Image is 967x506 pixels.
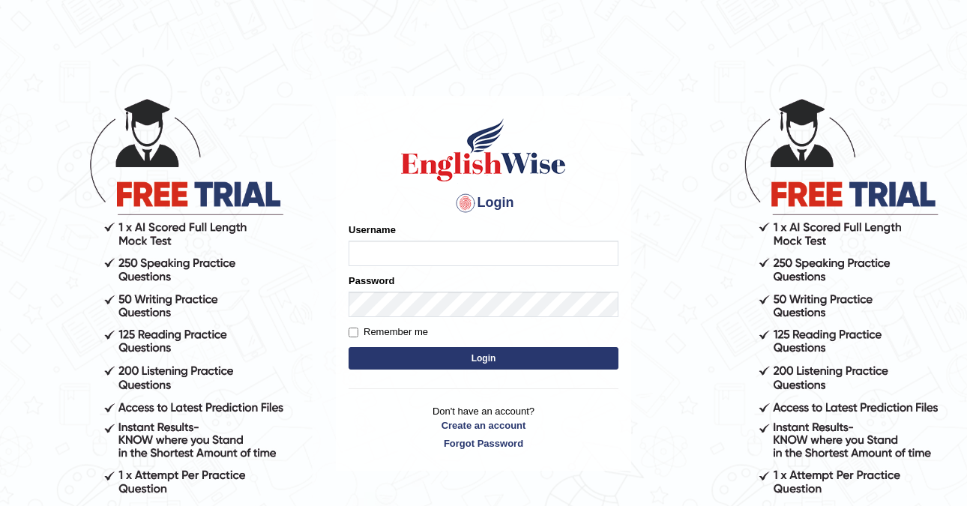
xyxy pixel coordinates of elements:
h4: Login [349,191,618,215]
a: Create an account [349,418,618,433]
button: Login [349,347,618,370]
label: Remember me [349,325,428,340]
img: Logo of English Wise sign in for intelligent practice with AI [398,116,569,184]
label: Password [349,274,394,288]
label: Username [349,223,396,237]
input: Remember me [349,328,358,337]
a: Forgot Password [349,436,618,451]
p: Don't have an account? [349,404,618,451]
